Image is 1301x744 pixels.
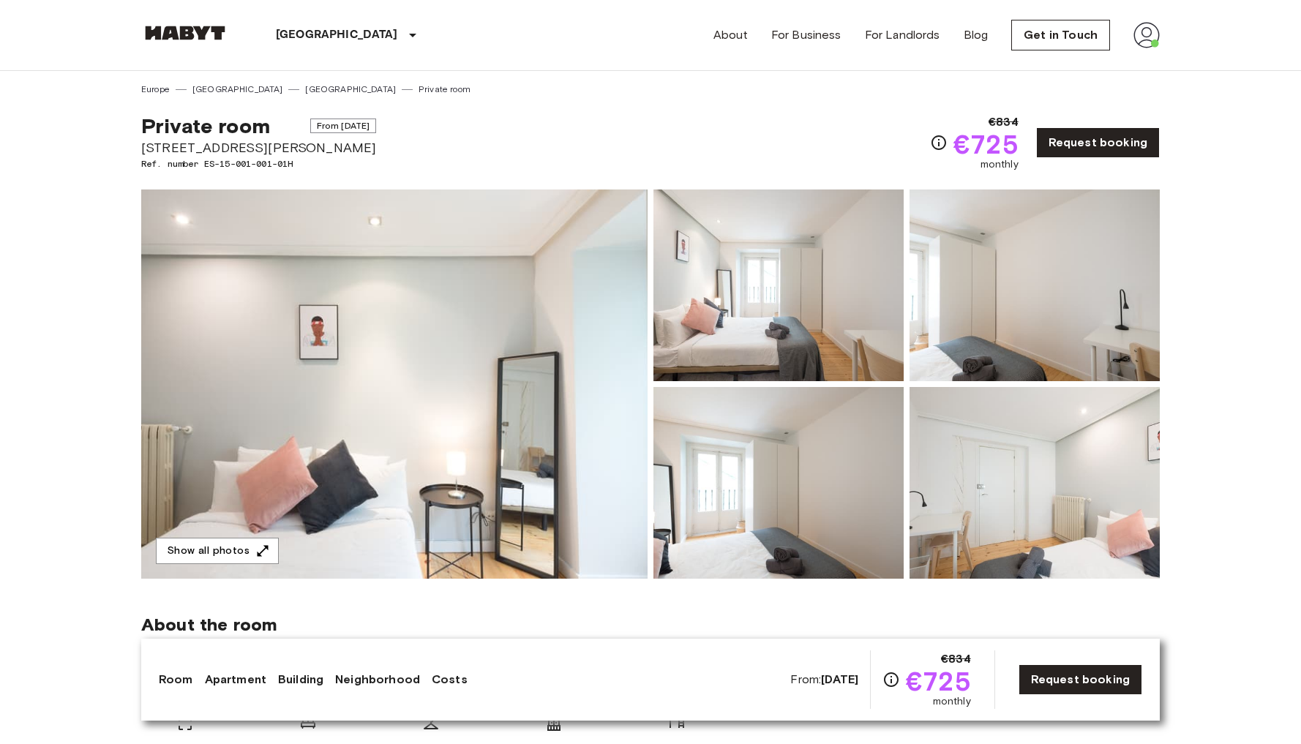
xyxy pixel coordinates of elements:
a: For Business [771,26,841,44]
a: Get in Touch [1011,20,1110,50]
svg: Check cost overview for full price breakdown. Please note that discounts apply to new joiners onl... [882,671,900,688]
span: monthly [933,694,971,709]
a: Blog [964,26,989,44]
span: monthly [981,157,1019,172]
a: [GEOGRAPHIC_DATA] [192,83,283,96]
img: Habyt [141,26,229,40]
span: €834 [941,650,971,668]
a: About [713,26,748,44]
a: Apartment [205,671,266,688]
a: Room [159,671,193,688]
span: €725 [906,668,971,694]
b: [DATE] [821,672,858,686]
span: From [DATE] [310,119,377,133]
img: avatar [1133,22,1160,48]
span: Private room [141,113,270,138]
a: Neighborhood [335,671,420,688]
img: Picture of unit ES-15-001-001-01H [653,189,904,381]
p: [GEOGRAPHIC_DATA] [276,26,398,44]
span: From: [790,672,858,688]
a: Costs [432,671,468,688]
svg: Check cost overview for full price breakdown. Please note that discounts apply to new joiners onl... [930,134,948,151]
img: Marketing picture of unit ES-15-001-001-01H [141,189,648,579]
span: [STREET_ADDRESS][PERSON_NAME] [141,138,376,157]
a: Request booking [1036,127,1160,158]
a: Europe [141,83,170,96]
a: For Landlords [865,26,940,44]
button: Show all photos [156,538,279,565]
a: Request booking [1019,664,1142,695]
span: Ref. number ES-15-001-001-01H [141,157,376,170]
span: €725 [953,131,1019,157]
a: Private room [419,83,470,96]
span: About the room [141,614,1160,636]
a: [GEOGRAPHIC_DATA] [305,83,396,96]
img: Picture of unit ES-15-001-001-01H [910,387,1160,579]
span: €834 [989,113,1019,131]
img: Picture of unit ES-15-001-001-01H [910,189,1160,381]
img: Picture of unit ES-15-001-001-01H [653,387,904,579]
a: Building [278,671,323,688]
